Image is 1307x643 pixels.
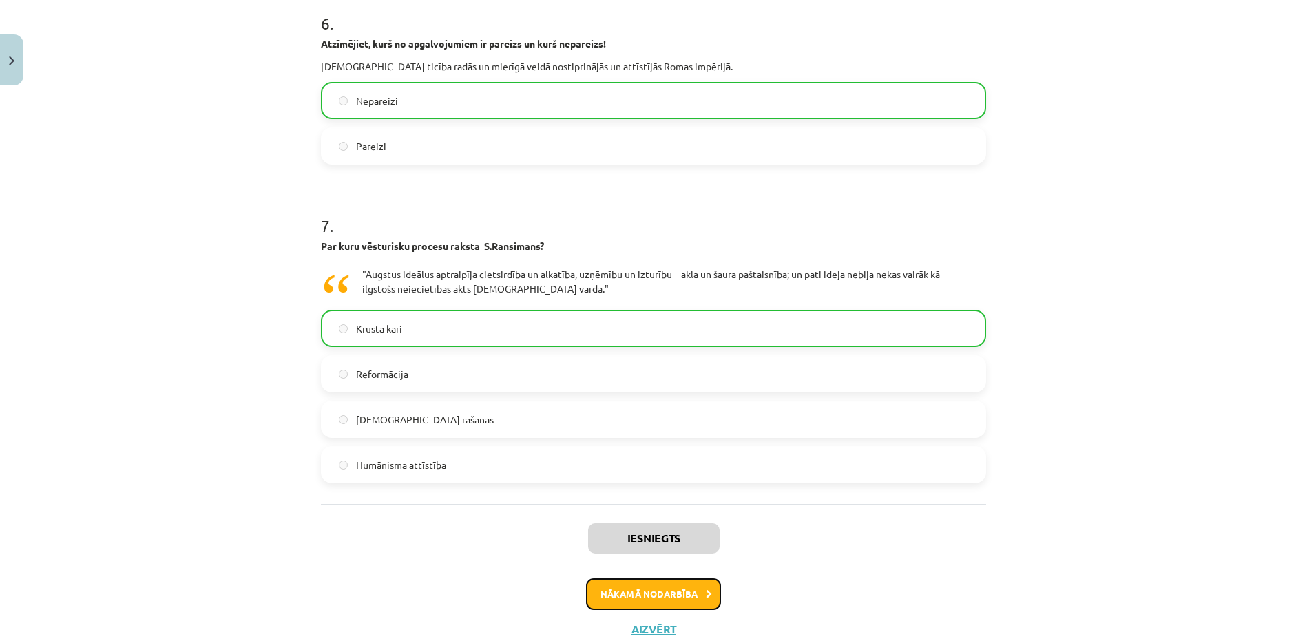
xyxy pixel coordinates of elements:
span: [DEMOGRAPHIC_DATA] rašanās [356,412,494,427]
input: Nepareizi [339,96,348,105]
span: Pareizi [356,139,386,154]
p: "Augstus ideālus aptraipīja cietsirdība un alkatība, uzņēmību un izturību – akla un šaura paštais... [362,267,972,296]
span: Reformācija [356,367,408,381]
button: Iesniegts [588,523,720,554]
img: icon-close-lesson-0947bae3869378f0d4975bcd49f059093ad1ed9edebbc8119c70593378902aed.svg [9,56,14,65]
span: Nepareizi [356,94,398,108]
button: Nākamā nodarbība [586,578,721,610]
strong: Par kuru vēsturisku procesu raksta S.Ransimans? [321,240,544,252]
strong: Atzīmējiet, kurš no apgalvojumiem ir pareizs un kurš nepareizs! [321,37,606,50]
p: [DEMOGRAPHIC_DATA] ticība radās un mierīgā veidā nostiprinājās un attīstījās Romas impērijā. [321,59,986,74]
input: Reformācija [339,370,348,379]
input: Humānisma attīstība [339,461,348,470]
h1: 7 . [321,192,986,235]
input: Pareizi [339,142,348,151]
input: [DEMOGRAPHIC_DATA] rašanās [339,415,348,424]
span: Krusta kari [356,321,402,336]
span: Humānisma attīstība [356,458,446,472]
button: Aizvērt [627,622,680,636]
